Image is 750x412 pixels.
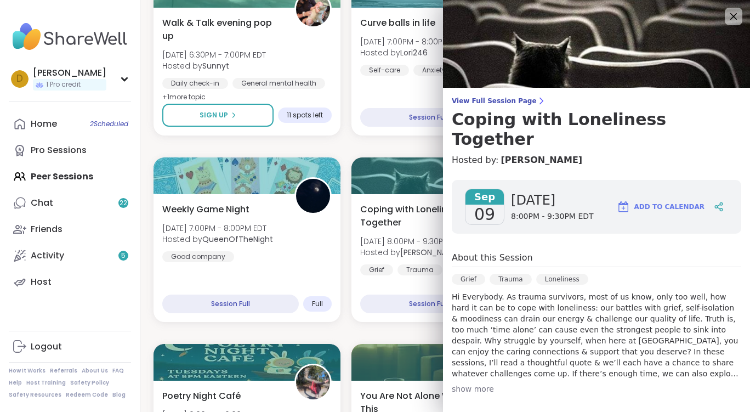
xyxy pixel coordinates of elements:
p: Hi Everybody. As trauma survivors, most of us know, only too well, how hard it can be to cope wit... [452,291,741,379]
span: [DATE] [511,191,594,209]
span: Hosted by [162,60,266,71]
div: Session Full [360,295,497,313]
a: About Us [82,367,108,375]
button: Sign Up [162,104,274,127]
div: Pro Sessions [31,144,87,156]
h4: Hosted by: [452,154,741,167]
div: Anxiety [413,65,454,76]
a: Activity5 [9,242,131,269]
a: Pro Sessions [9,137,131,163]
a: Referrals [50,367,77,375]
a: Logout [9,334,131,360]
a: Safety Policy [70,379,109,387]
span: Curve balls in life [360,16,435,30]
span: Full [312,300,323,308]
h3: Coping with Loneliness Together [452,110,741,149]
span: Coping with Loneliness Together [360,203,480,229]
span: D [16,72,23,86]
span: [DATE] 8:00PM - 9:30PM EDT [360,236,465,247]
b: Sunnyt [202,60,229,71]
span: [DATE] 7:00PM - 8:00PM EDT [162,223,273,234]
span: 2 Scheduled [90,120,128,128]
span: 8:00PM - 9:30PM EDT [511,211,594,222]
b: Lori246 [400,47,428,58]
a: Host Training [26,379,66,387]
b: QueenOfTheNight [202,234,273,245]
a: Blog [112,391,126,399]
span: 11 spots left [287,111,323,120]
span: Hosted by [162,234,273,245]
div: Chat [31,197,53,209]
img: ShareWell Logomark [617,200,630,213]
a: How It Works [9,367,46,375]
a: View Full Session PageCoping with Loneliness Together [452,97,741,149]
div: [PERSON_NAME] [33,67,106,79]
span: Walk & Talk evening pop up [162,16,282,43]
div: Session Full [162,295,299,313]
a: Safety Resources [9,391,61,399]
span: Sign Up [200,110,228,120]
span: 09 [474,205,495,224]
div: Loneliness [536,274,588,285]
span: View Full Session Page [452,97,741,105]
span: Weekly Game Night [162,203,249,216]
span: Add to Calendar [634,202,704,212]
div: Good company [162,251,234,262]
span: [DATE] 7:00PM - 8:00PM EDT [360,36,464,47]
div: Activity [31,250,64,262]
div: Trauma [490,274,532,285]
span: Sep [465,189,504,205]
img: anchor [296,365,330,399]
div: Session Full [360,108,497,127]
div: General mental health [232,78,325,89]
span: Hosted by [360,247,465,258]
a: Host [9,269,131,295]
div: Logout [31,341,62,353]
span: 1 Pro credit [46,80,81,89]
img: ShareWell Nav Logo [9,18,131,56]
div: Self-care [360,65,409,76]
a: FAQ [112,367,124,375]
span: Poetry Night Café [162,390,241,403]
span: 5 [121,251,126,261]
a: [PERSON_NAME] [501,154,582,167]
span: Hosted by [360,47,464,58]
img: QueenOfTheNight [296,179,330,213]
a: Redeem Code [66,391,108,399]
div: Daily check-in [162,78,228,89]
div: Grief [452,274,485,285]
span: 22 [120,199,127,208]
a: Home2Scheduled [9,111,131,137]
h4: About this Session [452,251,533,264]
div: Home [31,118,57,130]
button: Add to Calendar [612,194,709,220]
a: Chat22 [9,190,131,216]
a: Help [9,379,22,387]
div: Grief [360,264,393,275]
a: Friends [9,216,131,242]
div: Friends [31,223,63,235]
div: show more [452,383,741,394]
div: Host [31,276,52,288]
div: Trauma [397,264,442,275]
b: [PERSON_NAME] [400,247,461,258]
span: [DATE] 6:30PM - 7:00PM EDT [162,49,266,60]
